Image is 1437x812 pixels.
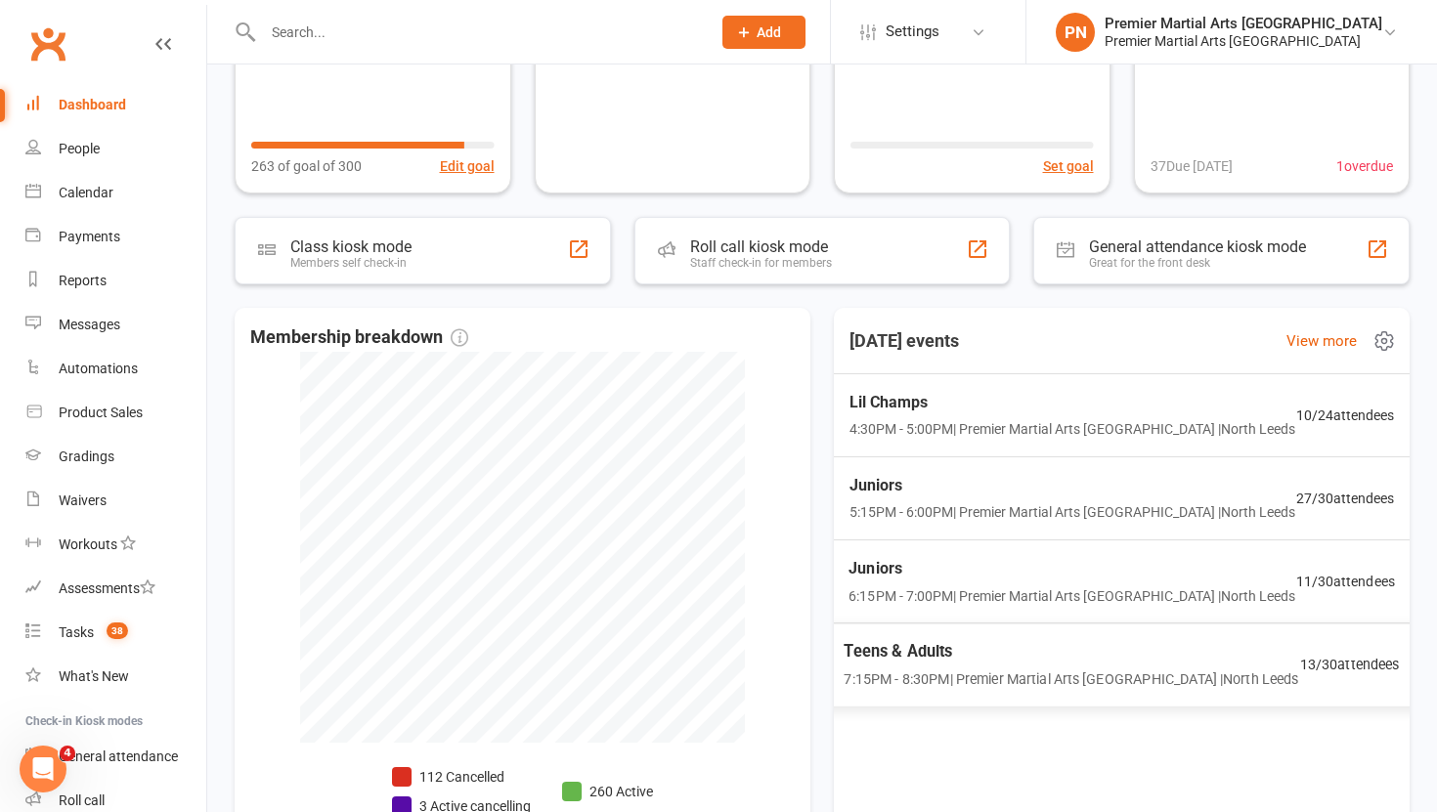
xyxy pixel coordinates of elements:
span: Membership breakdown [250,323,468,352]
button: Add [722,16,806,49]
a: What's New [25,655,206,699]
a: Waivers [25,479,206,523]
span: Juniors [849,556,1295,581]
div: Workouts [59,536,117,552]
a: Automations [25,347,206,391]
a: Payments [25,215,206,259]
span: 6:15PM - 7:00PM | Premier Martial Arts [GEOGRAPHIC_DATA] | North Leeds [849,584,1295,606]
div: Class kiosk mode [290,237,412,256]
button: Set goal [1043,155,1094,177]
span: 27 / 30 attendees [1296,488,1394,509]
div: Gradings [59,449,114,464]
div: Tasks [59,624,94,640]
span: 1 overdue [1336,155,1393,177]
div: What's New [59,668,129,684]
div: Roll call [59,792,105,808]
div: Premier Martial Arts [GEOGRAPHIC_DATA] [1105,15,1382,32]
a: Clubworx [23,20,72,68]
a: People [25,127,206,171]
div: Automations [59,361,138,376]
span: 7:15PM - 8:30PM | Premier Martial Arts [GEOGRAPHIC_DATA] | North Leeds [844,667,1298,690]
a: Assessments [25,567,206,611]
div: PN [1056,13,1095,52]
div: Product Sales [59,405,143,420]
span: 10 / 24 attendees [1296,405,1394,426]
span: Juniors [849,473,1295,498]
span: Settings [886,10,939,54]
a: View more [1286,329,1357,353]
input: Search... [257,19,697,46]
div: Members self check-in [290,256,412,270]
a: Gradings [25,435,206,479]
a: Product Sales [25,391,206,435]
span: 11 / 30 attendees [1296,571,1394,592]
div: Payments [59,229,120,244]
span: Lil Champs [849,390,1295,415]
span: 13 / 30 attendees [1300,653,1400,675]
a: Dashboard [25,83,206,127]
a: Messages [25,303,206,347]
a: Calendar [25,171,206,215]
span: Add [757,24,781,40]
div: General attendance kiosk mode [1089,237,1306,256]
iframe: Intercom live chat [20,746,66,792]
a: Workouts [25,523,206,567]
div: Staff check-in for members [690,256,832,270]
div: Assessments [59,580,155,596]
div: Roll call kiosk mode [690,237,832,256]
a: Reports [25,259,206,303]
span: 5:15PM - 6:00PM | Premier Martial Arts [GEOGRAPHIC_DATA] | North Leeds [849,501,1295,523]
a: General attendance kiosk mode [25,735,206,779]
div: Dashboard [59,97,126,112]
span: 4 [60,746,75,761]
li: 260 Active [562,781,653,802]
span: 38 [107,622,128,639]
span: 263 of goal of 300 [251,155,362,177]
a: Tasks 38 [25,611,206,655]
div: Calendar [59,185,113,200]
div: Waivers [59,492,107,508]
h3: [DATE] events [834,323,975,359]
div: Great for the front desk [1089,256,1306,270]
span: 37 Due [DATE] [1151,155,1233,177]
span: 4:30PM - 5:00PM | Premier Martial Arts [GEOGRAPHIC_DATA] | North Leeds [849,418,1295,440]
div: Reports [59,273,107,288]
span: Teens & Adults [844,638,1298,663]
div: Messages [59,317,120,332]
li: 112 Cancelled [392,766,531,788]
button: Edit goal [440,155,495,177]
div: Premier Martial Arts [GEOGRAPHIC_DATA] [1105,32,1382,50]
div: People [59,141,100,156]
div: General attendance [59,748,178,764]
